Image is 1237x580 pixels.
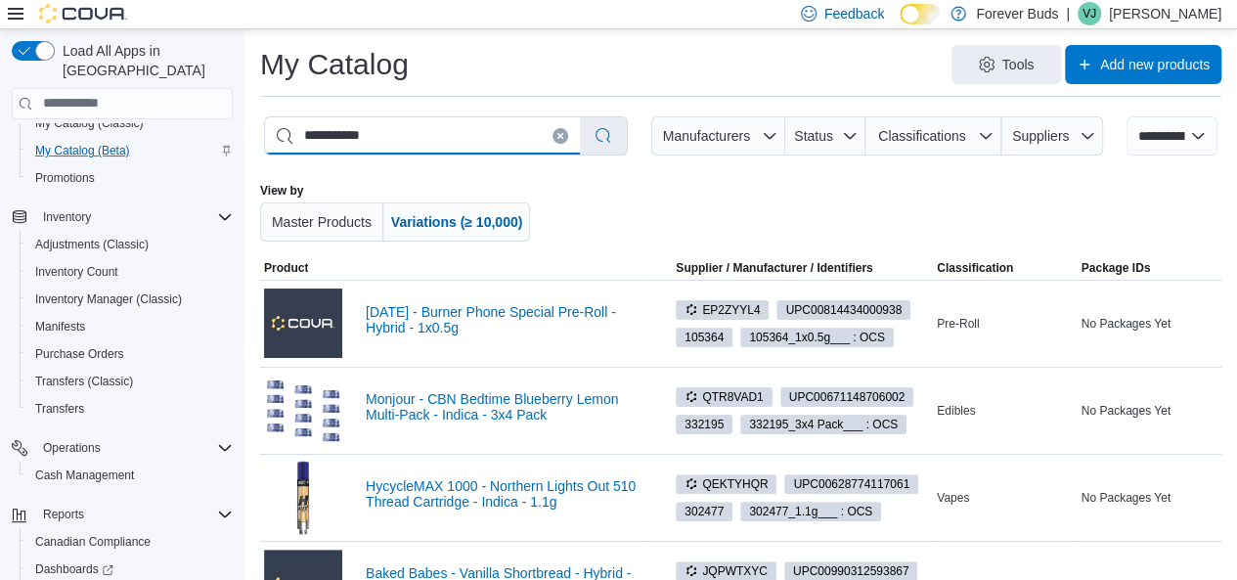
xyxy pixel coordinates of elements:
button: Reports [35,503,92,526]
a: Inventory Count [27,260,126,284]
span: 332195 [676,415,732,434]
span: 302477 [676,502,732,521]
img: HycycleMAX 1000 - Northern Lights Out 510 Thread Cartridge - Indica - 1.1g [264,459,342,537]
span: Tools [1002,55,1035,74]
a: Adjustments (Classic) [27,233,156,256]
button: Classifications [865,116,1001,156]
span: My Catalog (Beta) [35,143,130,158]
button: Adjustments (Classic) [20,231,241,258]
h1: My Catalog [260,45,409,84]
div: Vish Joshi [1078,2,1101,25]
button: Transfers (Classic) [20,368,241,395]
img: Cova [39,4,127,23]
span: Master Products [272,214,372,230]
span: Reports [43,507,84,522]
span: My Catalog (Classic) [27,112,233,135]
span: QEKTYHQR [685,475,768,493]
span: Cash Management [35,468,134,483]
a: My Catalog (Beta) [27,139,138,162]
span: UPC00671148706002 [780,387,914,407]
a: HycycleMAX 1000 - Northern Lights Out 510 Thread Cartridge - Indica - 1.1g [366,478,641,510]
span: 105364_1x0.5g___ : OCS [740,328,894,347]
span: UPC 00990312593867 [793,562,909,580]
span: UPC00814434000938 [776,300,910,320]
span: UPC00628774117061 [784,474,918,494]
span: Inventory [35,205,233,229]
div: Edibles [933,399,1077,423]
button: Variations (≥ 10,000) [383,202,531,242]
span: EP2ZYYL4 [676,300,769,320]
button: Operations [35,436,109,460]
span: Classifications [878,128,965,144]
span: JQPWTXYC [685,562,768,580]
div: No Packages Yet [1078,486,1221,510]
span: EP2ZYYL4 [685,301,760,319]
span: Inventory Count [27,260,233,284]
span: Manifests [35,319,85,335]
button: Status [785,116,866,156]
span: 302477_1.1g___ : OCS [749,503,872,520]
div: No Packages Yet [1078,312,1221,335]
span: VJ [1082,2,1096,25]
span: Canadian Compliance [35,534,151,550]
span: UPC 00671148706002 [789,388,906,406]
button: Tools [951,45,1061,84]
img: Next Friday - Burner Phone Special Pre-Roll - Hybrid - 1x0.5g [264,289,342,357]
button: Inventory Manager (Classic) [20,286,241,313]
button: Reports [4,501,241,528]
a: Cash Management [27,464,142,487]
span: 332195 [685,416,724,433]
span: Purchase Orders [35,346,124,362]
button: Inventory [35,205,99,229]
span: Operations [35,436,233,460]
span: Suppliers [1012,128,1069,144]
button: Clear input [552,128,568,144]
button: Purchase Orders [20,340,241,368]
img: Monjour - CBN Bedtime Blueberry Lemon Multi-Pack - Indica - 3x4 Pack [264,372,342,450]
button: Operations [4,434,241,462]
span: Operations [43,440,101,456]
span: 105364 [676,328,732,347]
button: Manifests [20,313,241,340]
span: Adjustments (Classic) [27,233,233,256]
span: 332195_3x4 Pack___ : OCS [749,416,898,433]
span: Supplier / Manufacturer / Identifiers [648,260,872,276]
span: Load All Apps in [GEOGRAPHIC_DATA] [55,41,233,80]
label: View by [260,183,303,199]
span: Manifests [27,315,233,338]
span: QTR8VAD1 [676,387,772,407]
span: Dark Mode [900,24,901,25]
span: 105364 [685,329,724,346]
span: UPC 00628774117061 [793,475,909,493]
a: Canadian Compliance [27,530,158,554]
span: Feedback [824,4,884,23]
span: Cash Management [27,464,233,487]
span: 302477 [685,503,724,520]
span: Adjustments (Classic) [35,237,149,252]
span: Inventory [43,209,91,225]
span: Transfers [27,397,233,421]
span: Manufacturers [663,128,750,144]
div: Pre-Roll [933,312,1077,335]
span: Canadian Compliance [27,530,233,554]
button: Cash Management [20,462,241,489]
a: Promotions [27,166,103,190]
span: Transfers (Classic) [27,370,233,393]
span: 302477_1.1g___ : OCS [740,502,881,521]
span: Promotions [27,166,233,190]
button: Promotions [20,164,241,192]
button: Manufacturers [651,116,784,156]
span: Package IDs [1082,260,1151,276]
button: My Catalog (Beta) [20,137,241,164]
a: Inventory Manager (Classic) [27,288,190,311]
span: UPC 00814434000938 [785,301,902,319]
button: Inventory Count [20,258,241,286]
button: Suppliers [1001,116,1103,156]
a: My Catalog (Classic) [27,112,152,135]
button: Inventory [4,203,241,231]
span: Inventory Count [35,264,118,280]
p: | [1066,2,1070,25]
span: QTR8VAD1 [685,388,763,406]
button: Canadian Compliance [20,528,241,556]
div: Vapes [933,486,1077,510]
